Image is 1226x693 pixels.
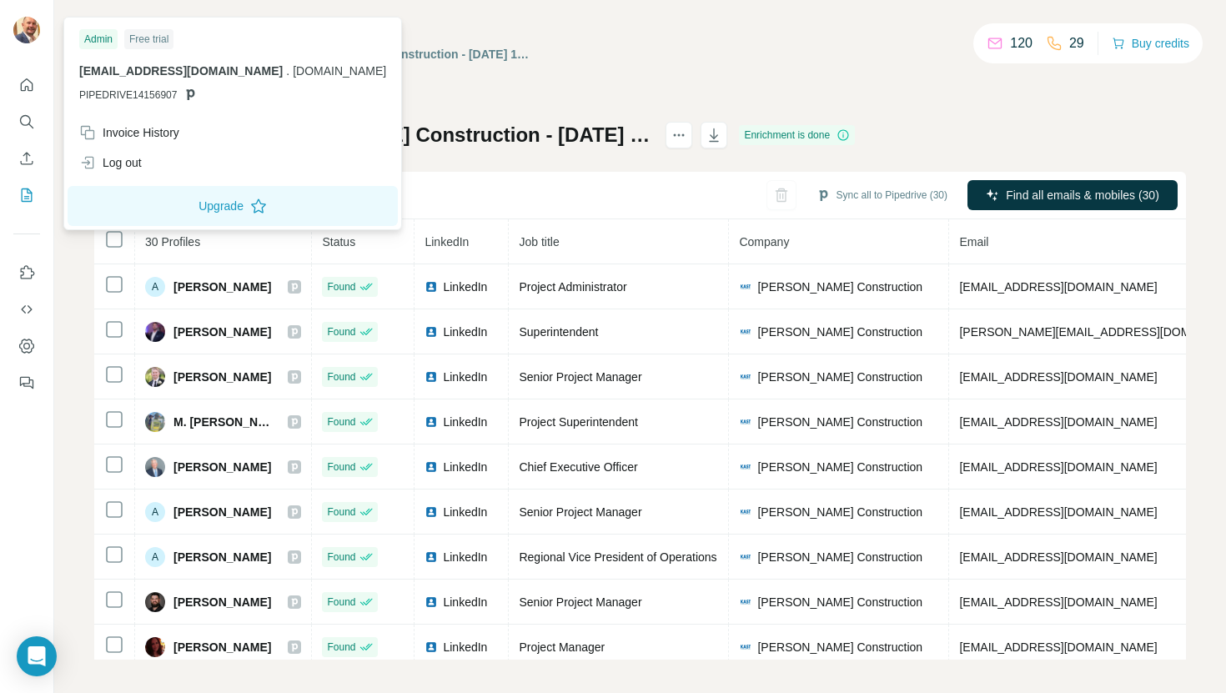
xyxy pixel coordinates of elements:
div: Open Intercom Messenger [17,636,57,676]
img: LinkedIn logo [425,325,438,339]
img: Avatar [145,367,165,387]
span: Found [327,595,355,610]
button: Feedback [13,368,40,398]
span: Found [327,324,355,339]
img: LinkedIn logo [425,505,438,519]
button: Enrich CSV [13,143,40,173]
button: actions [666,122,692,148]
span: LinkedIn [443,594,487,610]
img: LinkedIn logo [425,460,438,474]
span: [PERSON_NAME] [173,594,271,610]
span: 30 Profiles [145,235,200,249]
img: company-logo [739,325,752,339]
span: LinkedIn [443,414,487,430]
span: [PERSON_NAME] Construction [757,549,922,565]
img: Avatar [145,412,165,432]
img: Avatar [13,17,40,43]
span: [EMAIL_ADDRESS][DOMAIN_NAME] [959,505,1157,519]
span: [PERSON_NAME] Construction [757,324,922,340]
img: LinkedIn logo [425,370,438,384]
span: [EMAIL_ADDRESS][DOMAIN_NAME] [959,280,1157,294]
div: Admin [79,29,118,49]
img: LinkedIn logo [425,415,438,429]
span: Found [327,459,355,475]
span: [EMAIL_ADDRESS][DOMAIN_NAME] [959,640,1157,654]
span: Found [327,369,355,384]
img: company-logo [739,550,752,564]
span: Job title [519,235,559,249]
div: Free trial [124,29,173,49]
span: Senior Project Manager [519,595,641,609]
span: Status [322,235,355,249]
span: LinkedIn [425,235,469,249]
span: M. [PERSON_NAME] [173,414,271,430]
span: Project Superintendent [519,415,637,429]
img: LinkedIn logo [425,640,438,654]
p: 120 [1010,33,1033,53]
span: [PERSON_NAME] Construction [757,594,922,610]
button: Use Surfe API [13,294,40,324]
span: Found [327,414,355,429]
div: A [145,502,165,522]
span: [PERSON_NAME] Construction [757,279,922,295]
div: Log out [79,154,142,171]
span: Project Administrator [519,280,626,294]
span: PIPEDRIVE14156907 [79,88,177,103]
button: My lists [13,180,40,210]
span: LinkedIn [443,639,487,655]
div: A [145,277,165,297]
span: Company [739,235,789,249]
span: LinkedIn [443,504,487,520]
span: [PERSON_NAME] Construction [757,504,922,520]
span: [EMAIL_ADDRESS][DOMAIN_NAME] [959,415,1157,429]
span: [PERSON_NAME] Construction [757,459,922,475]
button: Upgrade [68,186,398,226]
button: Use Surfe on LinkedIn [13,258,40,288]
button: Buy credits [1112,32,1189,55]
span: [PERSON_NAME] [173,369,271,385]
span: LinkedIn [443,324,487,340]
button: Quick start [13,70,40,100]
button: Search [13,107,40,137]
span: Find all emails & mobiles (30) [1006,187,1159,203]
span: Found [327,550,355,565]
span: LinkedIn [443,369,487,385]
span: LinkedIn [443,279,487,295]
p: 29 [1069,33,1084,53]
span: [PERSON_NAME] Construction [757,369,922,385]
img: LinkedIn logo [425,280,438,294]
span: [PERSON_NAME] [173,459,271,475]
span: [PERSON_NAME] [173,324,271,340]
span: Regional Vice President of Operations [519,550,716,564]
img: company-logo [739,280,752,294]
span: [EMAIL_ADDRESS][DOMAIN_NAME] [959,550,1157,564]
span: LinkedIn [443,549,487,565]
img: company-logo [739,370,752,384]
span: LinkedIn [443,459,487,475]
span: [PERSON_NAME] [173,279,271,295]
span: Found [327,505,355,520]
span: [PERSON_NAME] Construction [757,414,922,430]
div: A [145,547,165,567]
span: Project Manager [519,640,605,654]
span: [EMAIL_ADDRESS][DOMAIN_NAME] [79,64,283,78]
button: Dashboard [13,331,40,361]
span: [EMAIL_ADDRESS][DOMAIN_NAME] [959,370,1157,384]
button: Sync all to Pipedrive (30) [805,183,959,208]
span: Email [959,235,988,249]
span: [PERSON_NAME] [173,549,271,565]
div: Enrichment is done [739,125,855,145]
img: LinkedIn logo [425,595,438,609]
button: Find all emails & mobiles (30) [967,180,1178,210]
img: company-logo [739,595,752,609]
img: LinkedIn logo [425,550,438,564]
span: [EMAIL_ADDRESS][DOMAIN_NAME] [959,460,1157,474]
img: company-logo [739,460,752,474]
span: [PERSON_NAME] [173,639,271,655]
span: Found [327,279,355,294]
span: . [286,64,289,78]
img: company-logo [739,505,752,519]
img: company-logo [739,640,752,654]
span: [DOMAIN_NAME] [293,64,386,78]
span: [PERSON_NAME] Construction [757,639,922,655]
